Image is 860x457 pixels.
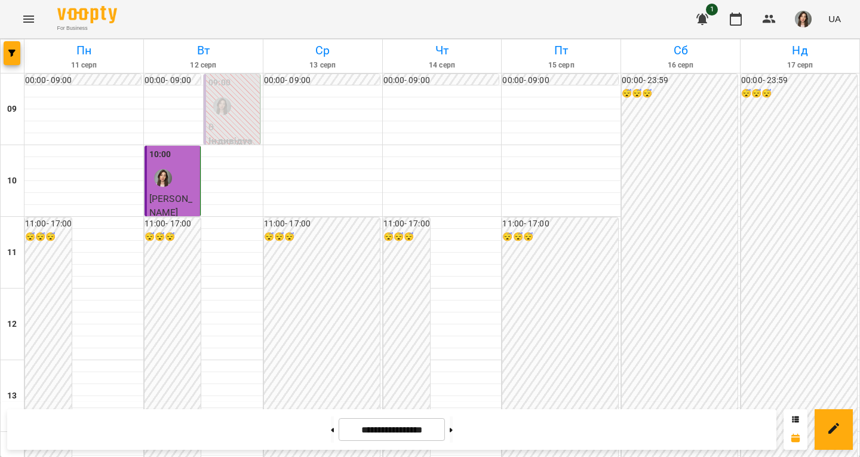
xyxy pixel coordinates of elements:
[622,87,738,100] h6: 😴😴😴
[145,74,201,87] h6: 00:00 - 09:00
[213,97,231,115] img: Катя
[149,148,171,161] label: 10:00
[264,231,380,244] h6: 😴😴😴
[57,6,117,23] img: Voopty Logo
[145,217,201,231] h6: 11:00 - 17:00
[741,87,857,100] h6: 😴😴😴
[25,74,141,87] h6: 00:00 - 09:00
[824,8,846,30] button: UA
[7,389,17,403] h6: 13
[25,231,72,244] h6: 😴😴😴
[623,60,738,71] h6: 16 серп
[145,231,201,244] h6: 😴😴😴
[502,231,618,244] h6: 😴😴😴
[149,193,192,219] span: [PERSON_NAME]
[146,41,261,60] h6: Вт
[503,41,619,60] h6: Пт
[208,120,257,134] p: 0
[828,13,841,25] span: UA
[742,60,858,71] h6: 17 серп
[7,103,17,116] h6: 09
[741,74,857,87] h6: 00:00 - 23:59
[383,231,430,244] h6: 😴😴😴
[208,76,231,90] label: 09:00
[264,217,380,231] h6: 11:00 - 17:00
[623,41,738,60] h6: Сб
[7,246,17,259] h6: 11
[57,24,117,32] span: For Business
[26,60,142,71] h6: 11 серп
[25,217,72,231] h6: 11:00 - 17:00
[502,74,618,87] h6: 00:00 - 09:00
[622,74,738,87] h6: 00:00 - 23:59
[383,217,430,231] h6: 11:00 - 17:00
[264,74,380,87] h6: 00:00 - 09:00
[385,60,500,71] h6: 14 серп
[26,41,142,60] h6: Пн
[706,4,718,16] span: 1
[503,60,619,71] h6: 15 серп
[14,5,43,33] button: Menu
[7,174,17,188] h6: 10
[208,134,257,204] p: Індивідуальне онлайн заняття 50 хв рівні А1-В1
[265,60,380,71] h6: 13 серп
[742,41,858,60] h6: Нд
[265,41,380,60] h6: Ср
[146,60,261,71] h6: 12 серп
[385,41,500,60] h6: Чт
[154,169,172,187] img: Катя
[383,74,499,87] h6: 00:00 - 09:00
[795,11,812,27] img: b4b2e5f79f680e558d085f26e0f4a95b.jpg
[502,217,618,231] h6: 11:00 - 17:00
[7,318,17,331] h6: 12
